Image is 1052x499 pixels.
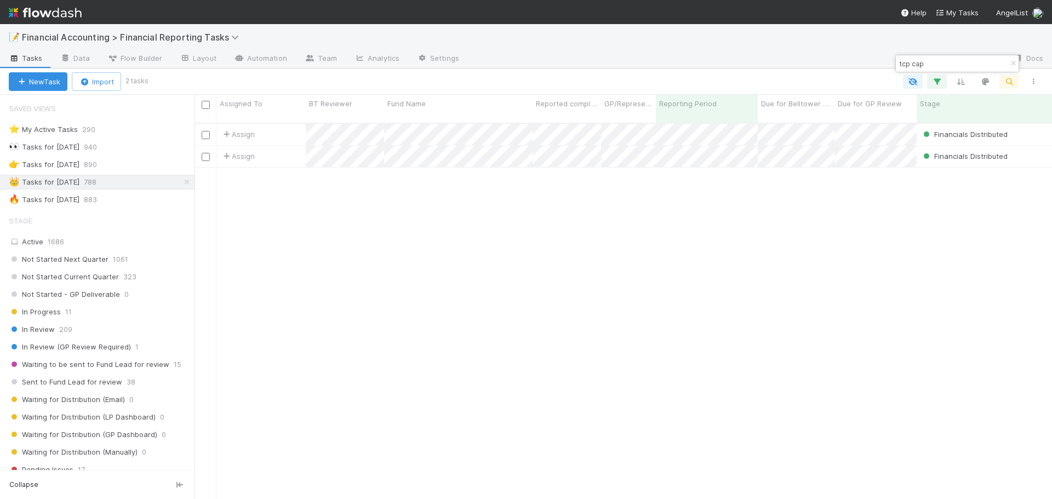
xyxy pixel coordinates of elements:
[78,463,85,477] span: 17
[408,50,468,68] a: Settings
[124,288,129,301] span: 0
[48,237,64,246] span: 1686
[9,210,32,232] span: Stage
[9,194,20,204] span: 🔥
[225,50,296,68] a: Automation
[900,7,927,18] div: Help
[84,193,108,207] span: 883
[604,98,653,109] span: GP/Representative wants to review
[9,270,119,284] span: Not Started Current Quarter
[202,131,210,139] input: Toggle Row Selected
[52,50,99,68] a: Data
[1032,8,1043,19] img: avatar_030f5503-c087-43c2-95d1-dd8963b2926c.png
[65,305,72,319] span: 11
[9,159,20,169] span: 👉
[9,32,20,42] span: 📝
[9,358,169,371] span: Waiting to be sent to Fund Lead for review
[127,375,135,389] span: 38
[22,32,244,43] span: Financial Accounting > Financial Reporting Tasks
[920,98,940,109] span: Stage
[9,480,38,490] span: Collapse
[9,445,138,459] span: Waiting for Distribution (Manually)
[202,153,210,161] input: Toggle Row Selected
[9,123,78,136] div: My Active Tasks
[221,151,255,162] span: Assign
[9,410,156,424] span: Waiting for Distribution (LP Dashboard)
[162,428,166,441] span: 0
[135,340,139,354] span: 1
[84,158,108,171] span: 890
[9,305,61,319] span: In Progress
[9,97,56,119] span: Saved Views
[84,140,108,154] span: 940
[9,140,79,154] div: Tasks for [DATE]
[123,270,136,284] span: 323
[9,428,157,441] span: Waiting for Distribution (GP Dashboard)
[996,8,1028,17] span: AngelList
[129,393,134,406] span: 0
[9,177,20,186] span: 👑
[9,72,67,91] button: NewTask
[220,98,262,109] span: Assigned To
[82,123,106,136] span: 290
[9,288,120,301] span: Not Started - GP Deliverable
[221,129,255,140] span: Assign
[107,53,162,64] span: Flow Builder
[9,158,79,171] div: Tasks for [DATE]
[9,463,73,477] span: Pending Issues
[202,101,210,109] input: Toggle All Rows Selected
[1004,50,1052,68] a: Docs
[72,72,121,91] button: Import
[171,50,225,68] a: Layout
[174,358,181,371] span: 15
[9,375,122,389] span: Sent to Fund Lead for review
[346,50,408,68] a: Analytics
[387,98,426,109] span: Fund Name
[9,323,55,336] span: In Review
[9,253,108,266] span: Not Started Next Quarter
[296,50,346,68] a: Team
[761,98,832,109] span: Due for Belltower Review
[9,3,82,22] img: logo-inverted-e16ddd16eac7371096b0.svg
[84,175,107,189] span: 788
[142,445,146,459] span: 0
[125,76,148,86] small: 2 tasks
[838,98,902,109] span: Due for GP Review
[9,393,125,406] span: Waiting for Distribution (Email)
[9,124,20,134] span: ⭐
[935,8,979,17] span: My Tasks
[309,98,352,109] span: BT Reviewer
[113,253,128,266] span: 1061
[934,130,1008,139] span: Financials Distributed
[59,323,72,336] span: 209
[9,193,79,207] div: Tasks for [DATE]
[659,98,717,109] span: Reporting Period
[9,175,79,189] div: Tasks for [DATE]
[536,98,598,109] span: Reported completed by
[9,142,20,151] span: 👀
[160,410,164,424] span: 0
[9,53,43,64] span: Tasks
[897,57,1007,70] input: Search...
[9,340,131,354] span: In Review (GP Review Required)
[934,152,1008,160] span: Financials Distributed
[9,235,192,249] div: Active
